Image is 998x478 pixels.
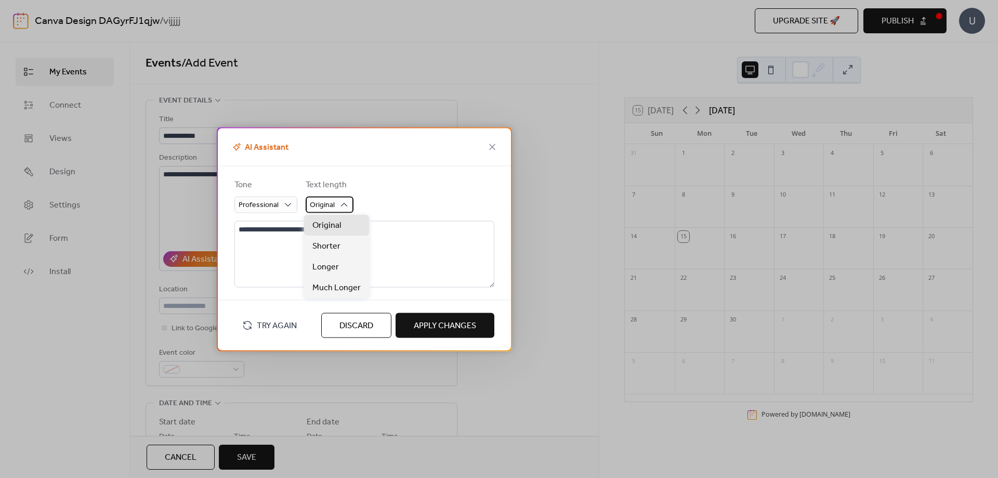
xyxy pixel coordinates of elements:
[239,198,279,212] span: Professional
[312,240,340,253] span: Shorter
[257,319,297,332] span: Try Again
[312,261,339,274] span: Longer
[312,282,361,294] span: Much Longer
[312,219,341,232] span: Original
[321,313,391,338] button: Discard
[230,141,288,153] span: AI Assistant
[396,313,494,338] button: Apply Changes
[339,319,373,332] span: Discard
[234,316,305,334] button: Try Again
[414,319,476,332] span: Apply Changes
[306,178,351,191] div: Text length
[234,178,295,191] div: Tone
[310,198,335,212] span: Original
